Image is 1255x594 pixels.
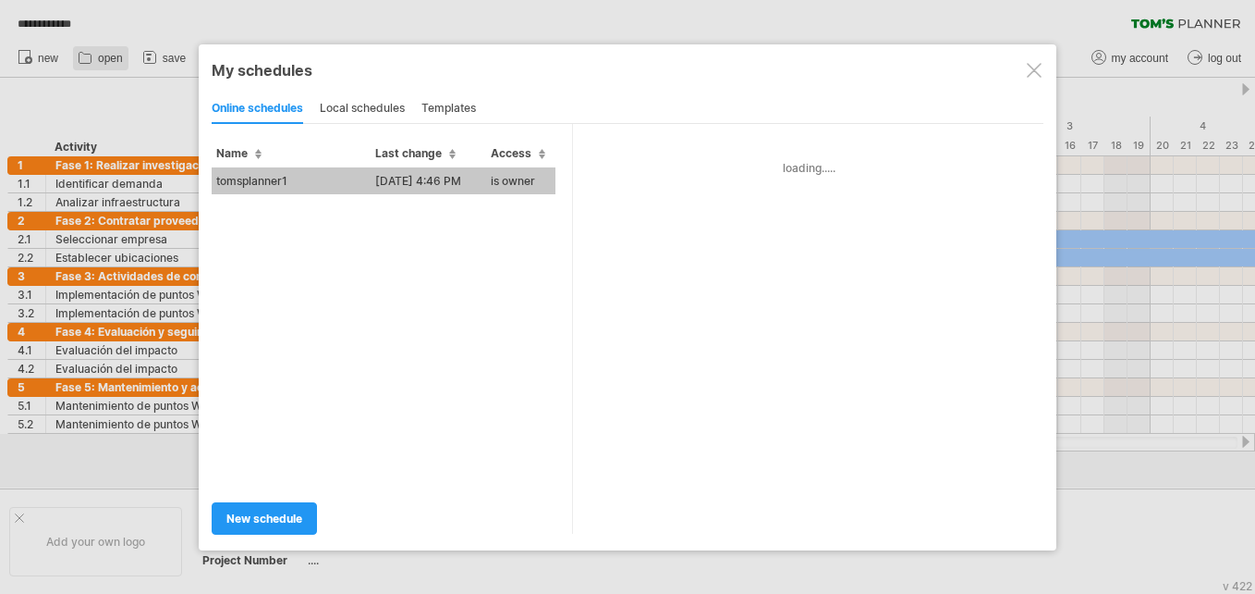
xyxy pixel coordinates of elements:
[212,502,317,535] a: new schedule
[375,146,456,160] span: Last change
[216,146,262,160] span: Name
[226,512,302,526] span: new schedule
[371,167,486,194] td: [DATE] 4:46 PM
[212,94,303,124] div: online schedules
[421,94,476,124] div: templates
[320,94,405,124] div: local schedules
[212,167,371,194] td: tomsplanner1
[212,61,1043,80] div: My schedules
[573,124,1031,175] div: loading.....
[486,167,555,194] td: is owner
[491,146,545,160] span: Access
